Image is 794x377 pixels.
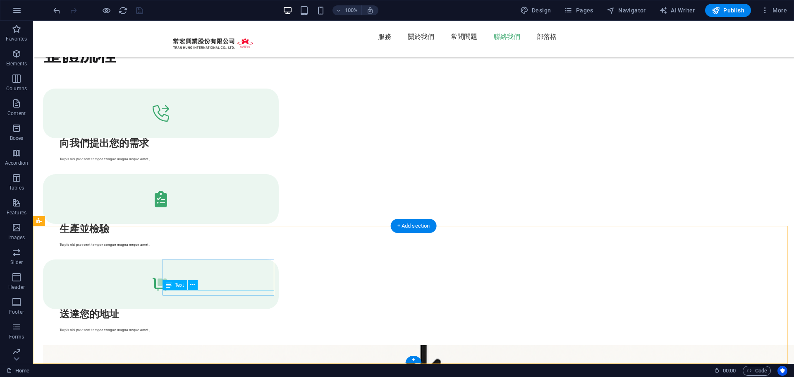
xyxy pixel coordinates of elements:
span: Pages [564,6,593,14]
span: Navigator [607,6,646,14]
button: Publish [705,4,751,17]
p: Elements [6,60,27,67]
p: Accordion [5,160,28,166]
button: Design [517,4,555,17]
p: Tables [9,185,24,191]
i: Reload page [118,6,128,15]
p: Content [7,110,26,117]
a: Click to cancel selection. Double-click to open Pages [7,366,29,376]
span: Text [175,283,184,288]
i: On resize automatically adjust zoom level to fit chosen device. [366,7,374,14]
div: + [405,356,421,363]
span: : [729,367,730,374]
p: Features [7,209,26,216]
span: Code [746,366,767,376]
p: Slider [10,259,23,266]
button: AI Writer [656,4,698,17]
p: Favorites [6,36,27,42]
button: Navigator [603,4,649,17]
p: Columns [6,85,27,92]
button: undo [52,5,62,15]
span: More [761,6,787,14]
p: Header [8,284,25,291]
span: AI Writer [659,6,695,14]
h6: Session time [714,366,736,376]
p: Images [8,234,25,241]
div: + Add section [391,219,437,233]
i: Undo: Change text (Ctrl+Z) [52,6,62,15]
p: Footer [9,309,24,315]
button: 100% [332,5,362,15]
p: Forms [9,334,24,340]
span: Publish [712,6,744,14]
span: 00 00 [723,366,736,376]
span: Design [520,6,551,14]
button: Pages [561,4,596,17]
button: reload [118,5,128,15]
button: Code [743,366,771,376]
h6: 100% [345,5,358,15]
button: More [758,4,790,17]
p: Boxes [10,135,24,142]
button: Click here to leave preview mode and continue editing [101,5,111,15]
button: Usercentrics [777,366,787,376]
